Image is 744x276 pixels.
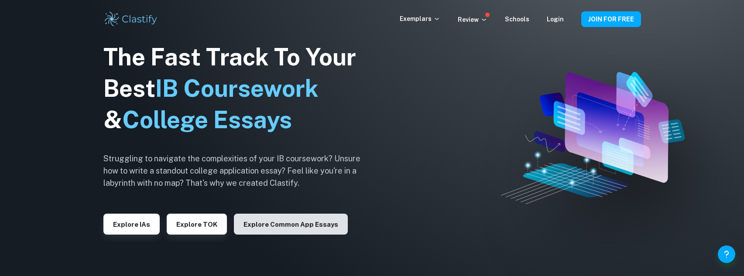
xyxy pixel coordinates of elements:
span: IB Coursework [155,75,319,102]
a: Explore Common App essays [234,220,348,228]
button: JOIN FOR FREE [581,11,641,27]
img: Clastify hero [501,72,684,204]
span: College Essays [122,106,292,133]
h1: The Fast Track To Your Best & [103,41,374,136]
a: Login [547,16,564,23]
img: Clastify logo [103,10,159,28]
a: Explore IAs [103,220,160,228]
h6: Struggling to navigate the complexities of your IB coursework? Unsure how to write a standout col... [103,153,374,189]
a: Schools [505,16,529,23]
button: Explore TOK [167,214,227,235]
p: Exemplars [400,14,440,24]
p: Review [458,15,487,24]
button: Explore IAs [103,214,160,235]
a: Explore TOK [167,220,227,228]
button: Help and Feedback [718,245,735,263]
button: Explore Common App essays [234,214,348,235]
